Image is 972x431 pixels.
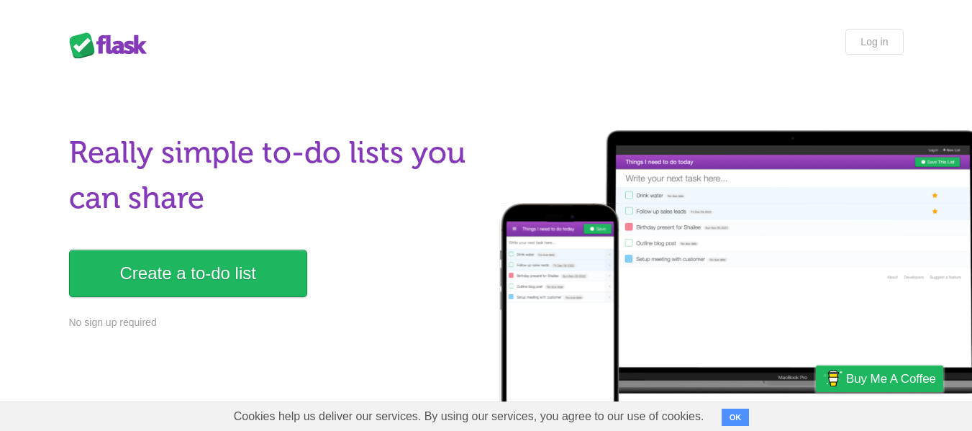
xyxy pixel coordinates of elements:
[846,366,936,391] span: Buy me a coffee
[823,366,842,391] img: Buy me a coffee
[69,130,478,221] h1: Really simple to-do lists you can share
[816,366,943,392] a: Buy me a coffee
[722,409,750,426] button: OK
[69,250,307,297] a: Create a to-do list
[219,402,719,431] span: Cookies help us deliver our services. By using our services, you agree to our use of cookies.
[69,32,155,58] div: Flask Lists
[69,315,478,330] p: No sign up required
[845,29,903,55] a: Log in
